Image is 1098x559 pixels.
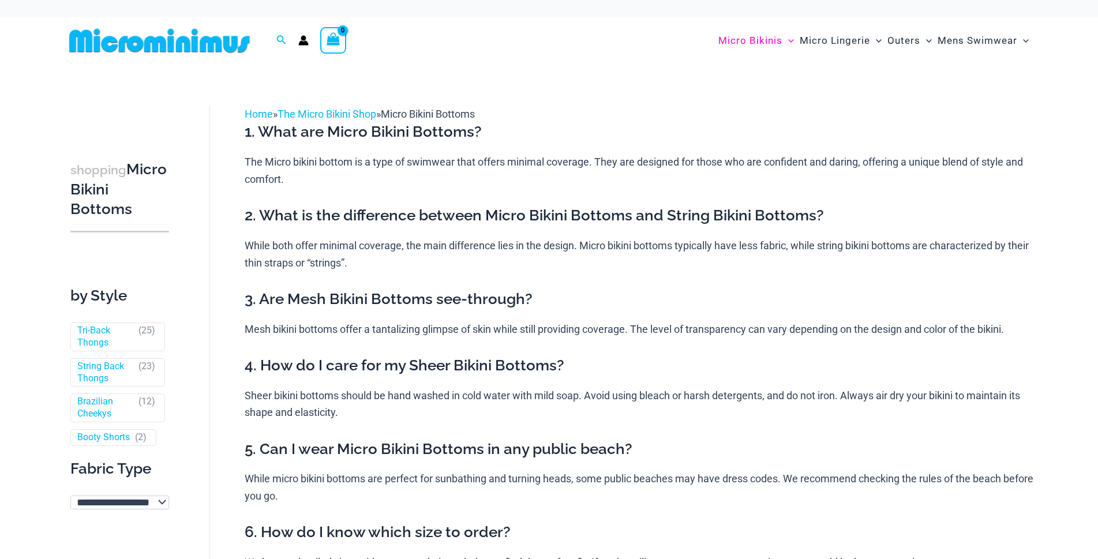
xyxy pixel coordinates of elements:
a: Tri-Back Thongs [77,325,133,349]
a: Home [245,108,273,120]
a: The Micro Bikini Shop [278,108,376,120]
h3: 6. How do I know which size to order? [245,523,1033,542]
a: Account icon link [298,35,309,46]
p: Mesh bikini bottoms offer a tantalizing glimpse of skin while still providing coverage. The level... [245,321,1033,338]
a: Booty Shorts [77,432,130,444]
span: Menu Toggle [870,26,882,55]
span: Micro Bikinis [718,26,782,55]
h3: 1. What are Micro Bikini Bottoms? [245,122,1033,142]
p: While both offer minimal coverage, the main difference lies in the design. Micro bikini bottoms t... [245,237,1033,271]
span: Menu Toggle [1017,26,1029,55]
span: ( ) [138,396,155,420]
span: Micro Lingerie [800,26,870,55]
span: Mens Swimwear [938,26,1017,55]
a: View Shopping Cart, empty [320,27,347,54]
a: Micro BikinisMenu ToggleMenu Toggle [715,23,797,58]
h3: 4. How do I care for my Sheer Bikini Bottoms? [245,356,1033,376]
span: ( ) [138,325,155,349]
h3: Micro Bikini Bottoms [70,160,169,219]
span: 25 [141,325,152,336]
div: Fabric Type [70,460,169,478]
p: The Micro bikini bottom is a type of swimwear that offers minimal coverage. They are designed for... [245,153,1033,187]
img: MM SHOP LOGO FLAT [65,28,254,54]
span: ( ) [138,361,155,385]
nav: Site Navigation [714,21,1034,60]
a: Search icon link [276,33,287,48]
span: 23 [141,361,152,372]
span: Menu Toggle [920,26,932,55]
a: Mens SwimwearMenu ToggleMenu Toggle [935,23,1032,58]
p: Sheer bikini bottoms should be hand washed in cold water with mild soap. Avoid using bleach or ha... [245,387,1033,421]
span: Micro Bikini Bottoms [381,108,475,120]
span: Outers [887,26,920,55]
a: Micro LingerieMenu ToggleMenu Toggle [797,23,885,58]
span: shopping [70,163,126,177]
span: 2 [138,432,143,442]
h3: 5. Can I wear Micro Bikini Bottoms in any public beach? [245,440,1033,459]
div: by Style [70,287,169,305]
span: Menu Toggle [782,26,794,55]
span: 12 [141,396,152,407]
a: OutersMenu ToggleMenu Toggle [885,23,935,58]
a: String Back Thongs [77,361,133,385]
span: ( ) [135,432,147,444]
p: While micro bikini bottoms are perfect for sunbathing and turning heads, some public beaches may ... [245,470,1033,504]
h3: 2. What is the difference between Micro Bikini Bottoms and String Bikini Bottoms? [245,206,1033,226]
a: Brazilian Cheekys [77,396,133,420]
h3: 3. Are Mesh Bikini Bottoms see-through? [245,290,1033,309]
select: wpc-taxonomy-pa_fabric-type-746009 [70,496,169,509]
span: » » [245,108,475,120]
